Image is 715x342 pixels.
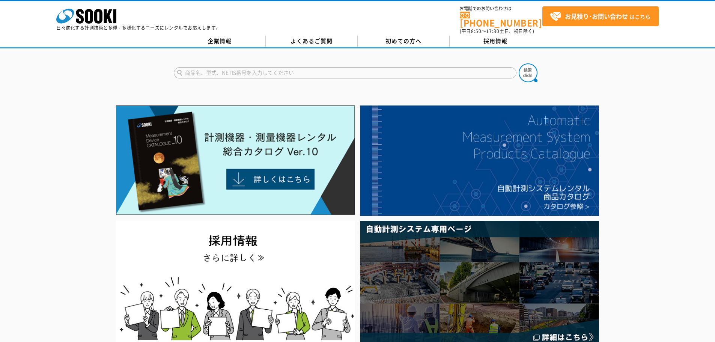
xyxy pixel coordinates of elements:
[460,6,542,11] span: お電話でのお問い合わせは
[266,36,358,47] a: よくあるご質問
[519,63,537,82] img: btn_search.png
[550,11,650,22] span: はこちら
[565,12,628,21] strong: お見積り･お問い合わせ
[460,28,534,35] span: (平日 ～ 土日、祝日除く)
[450,36,542,47] a: 採用情報
[385,37,421,45] span: 初めての方へ
[174,67,516,78] input: 商品名、型式、NETIS番号を入力してください
[542,6,659,26] a: お見積り･お問い合わせはこちら
[471,28,482,35] span: 8:50
[174,36,266,47] a: 企業情報
[56,26,221,30] p: 日々進化する計測技術と多種・多様化するニーズにレンタルでお応えします。
[358,36,450,47] a: 初めての方へ
[116,105,355,215] img: Catalog Ver10
[360,105,599,216] img: 自動計測システムカタログ
[460,12,542,27] a: [PHONE_NUMBER]
[486,28,500,35] span: 17:30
